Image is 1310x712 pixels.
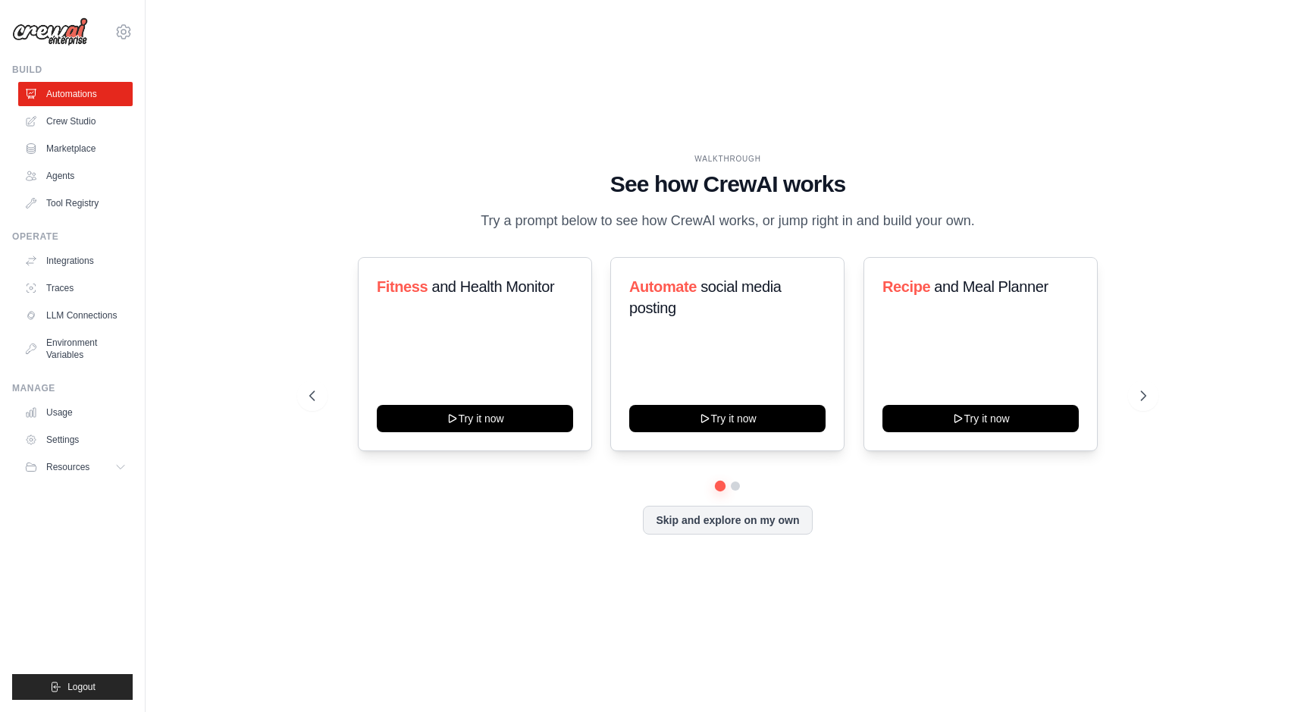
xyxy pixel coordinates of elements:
[12,674,133,700] button: Logout
[18,276,133,300] a: Traces
[934,278,1048,295] span: and Meal Planner
[309,171,1146,198] h1: See how CrewAI works
[629,278,697,295] span: Automate
[18,303,133,328] a: LLM Connections
[377,405,573,432] button: Try it now
[18,136,133,161] a: Marketplace
[12,231,133,243] div: Operate
[629,405,826,432] button: Try it now
[309,153,1146,165] div: WALKTHROUGH
[882,278,930,295] span: Recipe
[46,461,89,473] span: Resources
[18,331,133,367] a: Environment Variables
[18,428,133,452] a: Settings
[431,278,554,295] span: and Health Monitor
[377,278,428,295] span: Fitness
[18,249,133,273] a: Integrations
[12,17,88,46] img: Logo
[629,278,782,316] span: social media posting
[18,191,133,215] a: Tool Registry
[473,210,982,232] p: Try a prompt below to see how CrewAI works, or jump right in and build your own.
[12,64,133,76] div: Build
[67,681,96,693] span: Logout
[18,164,133,188] a: Agents
[643,506,812,535] button: Skip and explore on my own
[18,400,133,425] a: Usage
[12,382,133,394] div: Manage
[18,455,133,479] button: Resources
[882,405,1079,432] button: Try it now
[18,109,133,133] a: Crew Studio
[18,82,133,106] a: Automations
